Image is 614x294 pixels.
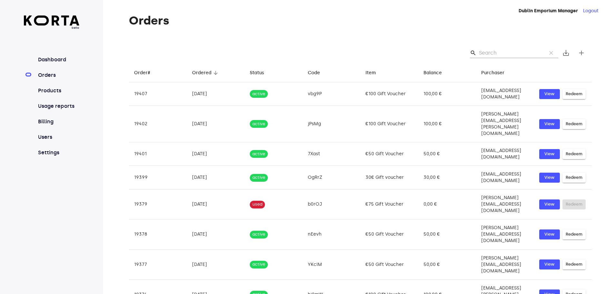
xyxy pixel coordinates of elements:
[562,89,586,99] button: Redeem
[37,133,80,141] a: Users
[418,189,476,219] td: 0,00 €
[562,173,586,183] button: Redeem
[37,149,80,157] a: Settings
[542,201,557,208] span: View
[418,249,476,279] td: 50,00 €
[566,150,582,158] span: Redeem
[424,69,442,77] div: Balance
[303,166,361,189] td: OgRrZ
[418,82,476,106] td: 100,00 €
[129,189,187,219] td: 19379
[539,149,560,159] button: View
[213,70,219,76] span: arrow_downward
[187,82,245,106] td: [DATE]
[187,166,245,189] td: [DATE]
[360,189,418,219] td: €75 Gift Voucher
[250,121,268,127] span: active
[542,120,557,128] span: View
[24,15,80,25] img: Korta
[562,229,586,239] button: Redeem
[129,249,187,279] td: 19377
[519,8,578,14] strong: Dublin Emporium Manager
[360,219,418,249] td: €50 Gift Voucher
[476,106,534,142] td: [PERSON_NAME][EMAIL_ADDRESS][PERSON_NAME][DOMAIN_NAME]
[250,175,268,181] span: active
[360,106,418,142] td: €100 Gift Voucher
[24,25,80,30] span: beta
[187,106,245,142] td: [DATE]
[539,89,560,99] button: View
[476,82,534,106] td: [EMAIL_ADDRESS][DOMAIN_NAME]
[24,15,80,30] a: beta
[308,69,320,77] div: Code
[250,151,268,157] span: active
[303,82,361,106] td: vbg9P
[303,219,361,249] td: nEevh
[250,69,264,77] div: Status
[539,199,560,209] button: View
[539,173,560,183] button: View
[558,45,574,61] button: Export
[360,166,418,189] td: 30€ Gift voucher
[129,166,187,189] td: 19399
[562,119,586,129] button: Redeem
[129,14,592,27] h1: Orders
[192,69,211,77] div: Ordered
[479,48,541,58] input: Search
[303,189,361,219] td: b0rOJ
[187,249,245,279] td: [DATE]
[562,49,570,57] span: save_alt
[476,189,534,219] td: [PERSON_NAME][EMAIL_ADDRESS][DOMAIN_NAME]
[360,249,418,279] td: €50 Gift Voucher
[303,142,361,166] td: 7Xast
[129,142,187,166] td: 19401
[250,69,272,77] span: Status
[250,261,268,268] span: active
[37,118,80,126] a: Billing
[566,231,582,238] span: Redeem
[539,259,560,269] button: View
[303,106,361,142] td: jPsMg
[418,106,476,142] td: 100,00 €
[37,102,80,110] a: Usage reports
[187,142,245,166] td: [DATE]
[134,69,159,77] span: Order#
[250,231,268,238] span: active
[476,142,534,166] td: [EMAIL_ADDRESS][DOMAIN_NAME]
[250,201,265,208] span: used
[476,219,534,249] td: [PERSON_NAME][EMAIL_ADDRESS][DOMAIN_NAME]
[365,69,376,77] div: Item
[542,231,557,238] span: View
[187,219,245,249] td: [DATE]
[583,8,599,14] button: Logout
[365,69,384,77] span: Item
[539,119,560,129] button: View
[578,49,585,57] span: add
[542,174,557,181] span: View
[566,174,582,181] span: Redeem
[481,69,513,77] span: Purchaser
[418,166,476,189] td: 30,00 €
[542,150,557,158] span: View
[574,45,589,61] button: Create new gift card
[566,90,582,98] span: Redeem
[360,82,418,106] td: €100 Gift Voucher
[481,69,504,77] div: Purchaser
[303,249,361,279] td: YKclM
[250,91,268,97] span: active
[470,50,476,56] span: Search
[566,261,582,268] span: Redeem
[562,259,586,269] button: Redeem
[476,249,534,279] td: [PERSON_NAME][EMAIL_ADDRESS][DOMAIN_NAME]
[37,56,80,64] a: Dashboard
[566,120,582,128] span: Redeem
[308,69,328,77] span: Code
[37,71,80,79] a: Orders
[542,261,557,268] span: View
[129,82,187,106] td: 19407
